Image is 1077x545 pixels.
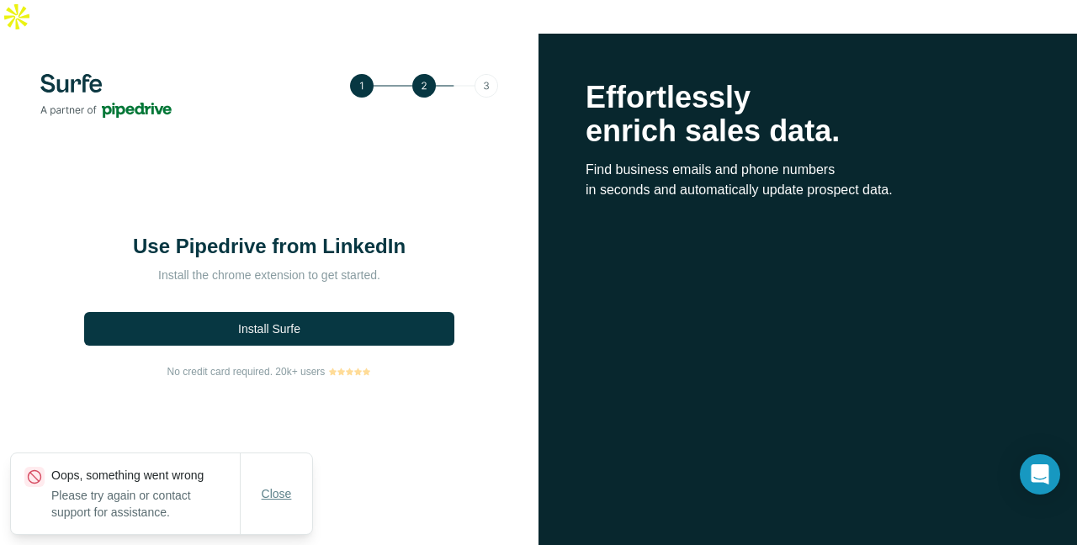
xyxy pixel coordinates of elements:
[101,233,438,260] h1: Use Pipedrive from LinkedIn
[250,479,304,509] button: Close
[586,180,1030,200] p: in seconds and automatically update prospect data.
[350,74,498,98] img: Step 2
[167,364,326,379] span: No credit card required. 20k+ users
[101,267,438,283] p: Install the chrome extension to get started.
[262,485,292,502] span: Close
[1020,454,1060,495] div: Open Intercom Messenger
[51,487,240,521] p: Please try again or contact support for assistance.
[51,467,240,484] p: Oops, something went wrong
[586,81,1030,114] p: Effortlessly
[586,114,1030,148] p: enrich sales data.
[586,160,1030,180] p: Find business emails and phone numbers
[84,312,454,346] button: Install Surfe
[238,320,300,337] span: Install Surfe
[40,74,172,118] img: Surfe's logo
